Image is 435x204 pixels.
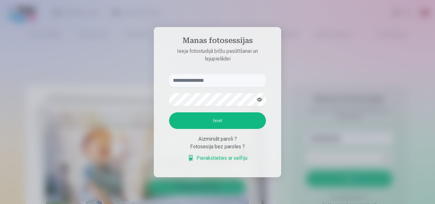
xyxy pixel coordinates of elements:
[169,112,266,129] button: Ieiet
[163,36,272,47] h4: Manas fotosessijas
[169,135,266,143] div: Aizmirsāt paroli ?
[188,154,247,162] a: Pierakstieties ar selfiju
[169,143,266,151] div: Fotosesija bez paroles ?
[163,47,272,63] p: Ieeja fotostudijā bilžu pasūtīšanai un lejupielādei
